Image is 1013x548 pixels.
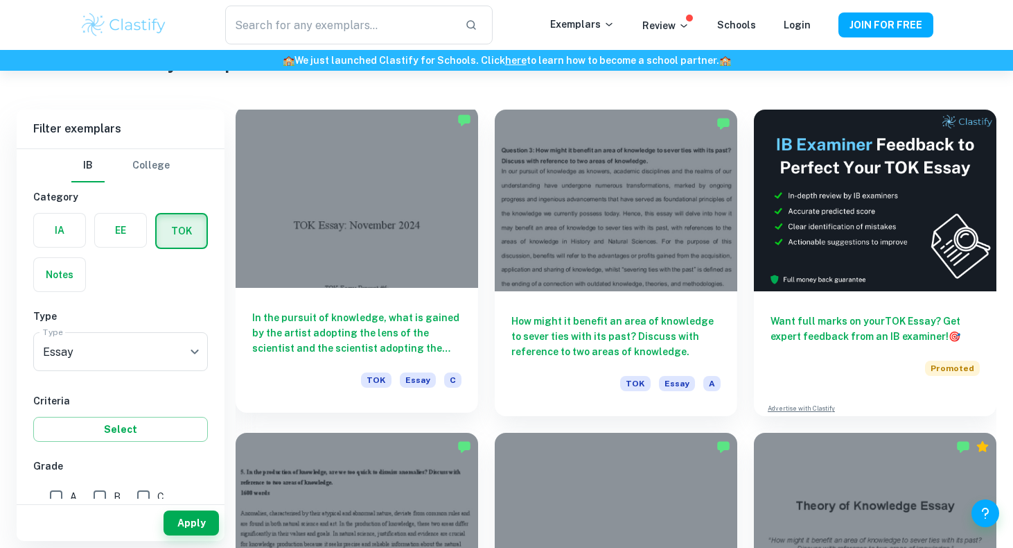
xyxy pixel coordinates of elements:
[784,19,811,31] a: Login
[164,511,219,536] button: Apply
[3,53,1010,68] h6: We just launched Clastify for Schools. Click to learn how to become a school partner.
[252,310,461,356] h6: In the pursuit of knowledge, what is gained by the artist adopting the lens of the scientist and ...
[157,489,164,504] span: C
[132,149,170,182] button: College
[70,489,77,504] span: A
[95,214,146,247] button: EE
[642,18,689,33] p: Review
[457,440,471,454] img: Marked
[17,110,224,148] h6: Filter exemplars
[33,309,208,324] h6: Type
[114,489,121,504] span: B
[754,110,996,416] a: Want full marks on yourTOK Essay? Get expert feedback from an IB examiner!PromotedAdvertise with ...
[505,55,527,66] a: here
[33,459,208,474] h6: Grade
[976,440,989,454] div: Premium
[361,373,391,388] span: TOK
[717,19,756,31] a: Schools
[716,117,730,130] img: Marked
[71,149,105,182] button: IB
[33,393,208,409] h6: Criteria
[659,376,695,391] span: Essay
[838,12,933,37] button: JOIN FOR FREE
[719,55,731,66] span: 🏫
[925,361,980,376] span: Promoted
[33,332,208,371] div: Essay
[33,417,208,442] button: Select
[949,331,960,342] span: 🎯
[768,404,835,413] a: Advertise with Clastify
[511,314,721,359] h6: How might it benefit an area of knowledge to sever ties with its past? Discuss with reference to ...
[157,214,206,248] button: TOK
[956,440,970,454] img: Marked
[457,113,471,127] img: Marked
[550,17,615,32] p: Exemplars
[444,373,461,388] span: C
[34,214,85,247] button: IA
[703,376,721,391] span: A
[770,314,980,344] h6: Want full marks on your TOK Essay ? Get expert feedback from an IB examiner!
[495,110,737,416] a: How might it benefit an area of knowledge to sever ties with its past? Discuss with reference to ...
[620,376,651,391] span: TOK
[80,11,168,39] img: Clastify logo
[754,110,996,291] img: Thumbnail
[225,6,454,44] input: Search for any exemplars...
[971,499,999,527] button: Help and Feedback
[283,55,294,66] span: 🏫
[34,258,85,291] button: Notes
[33,189,208,205] h6: Category
[43,326,63,338] label: Type
[400,373,436,388] span: Essay
[71,149,170,182] div: Filter type choice
[716,440,730,454] img: Marked
[236,110,478,416] a: In the pursuit of knowledge, what is gained by the artist adopting the lens of the scientist and ...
